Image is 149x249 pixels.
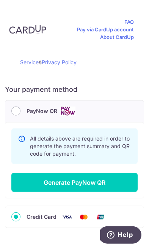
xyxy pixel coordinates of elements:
span: Credit Card [27,212,56,221]
a: FAQ [124,18,134,26]
img: Cards logo [60,107,75,116]
a: Privacy Policy [42,59,77,65]
img: Mastercard [76,212,91,222]
span: All details above are required in order to generate the payment summary and QR code for payment. [30,135,130,157]
a: About CardUp [100,33,134,41]
iframe: Opens a widget where you can find more information [100,226,141,245]
div: PayNow QR Cards logo [11,107,138,116]
div: Credit Card Visa Mastercard Union Pay [11,212,138,222]
img: Visa [60,212,75,222]
img: CardUp [9,25,46,34]
h5: Your payment method [5,85,144,94]
span: PayNow QR [27,107,57,116]
a: Pay via CardUp account [77,26,134,33]
img: Union Pay [93,212,108,222]
button: Generate PayNow QR [11,173,138,192]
